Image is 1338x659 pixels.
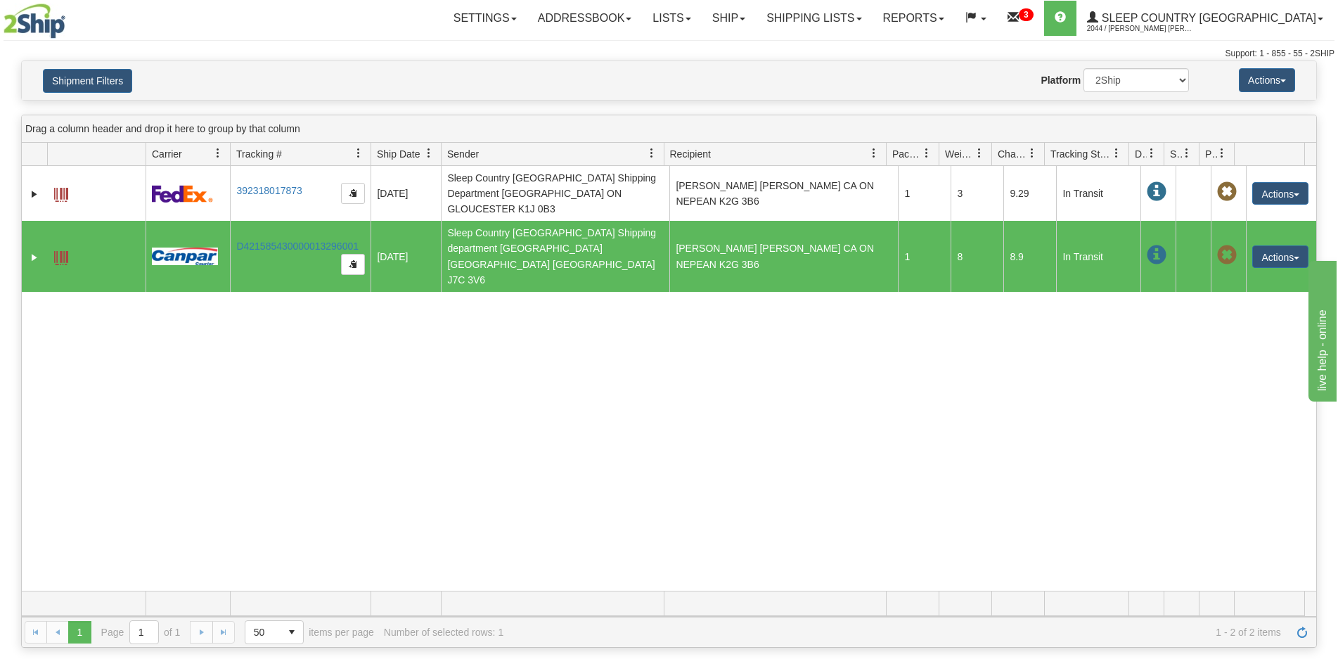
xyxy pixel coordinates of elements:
[245,620,304,644] span: Page sizes drop down
[236,185,302,196] a: 392318017873
[417,141,441,165] a: Ship Date filter column settings
[1050,147,1112,161] span: Tracking Status
[951,221,1003,292] td: 8
[997,1,1044,36] a: 3
[945,147,974,161] span: Weight
[4,48,1334,60] div: Support: 1 - 855 - 55 - 2SHIP
[152,147,182,161] span: Carrier
[862,141,886,165] a: Recipient filter column settings
[998,147,1027,161] span: Charge
[384,627,503,638] div: Number of selected rows: 1
[1056,166,1140,221] td: In Transit
[1306,257,1337,401] iframe: chat widget
[1105,141,1128,165] a: Tracking Status filter column settings
[527,1,643,36] a: Addressbook
[1056,221,1140,292] td: In Transit
[43,69,132,93] button: Shipment Filters
[670,147,711,161] span: Recipient
[1210,141,1234,165] a: Pickup Status filter column settings
[1175,141,1199,165] a: Shipment Issues filter column settings
[1019,8,1034,21] sup: 3
[1003,166,1056,221] td: 9.29
[873,1,955,36] a: Reports
[1291,621,1313,644] a: Refresh
[68,621,91,644] span: Page 1
[254,625,272,639] span: 50
[898,166,951,221] td: 1
[1170,147,1182,161] span: Shipment Issues
[236,147,282,161] span: Tracking #
[1147,182,1166,202] span: In Transit
[898,221,951,292] td: 1
[206,141,230,165] a: Carrier filter column settings
[1098,12,1316,24] span: Sleep Country [GEOGRAPHIC_DATA]
[1041,73,1081,87] label: Platform
[1140,141,1164,165] a: Delivery Status filter column settings
[54,245,68,267] a: Label
[245,620,374,644] span: items per page
[513,627,1281,638] span: 1 - 2 of 2 items
[152,248,218,265] img: 14 - Canpar
[1217,182,1237,202] span: Pickup Not Assigned
[101,620,181,644] span: Page of 1
[443,1,527,36] a: Settings
[669,166,898,221] td: [PERSON_NAME] [PERSON_NAME] CA ON NEPEAN K2G 3B6
[1076,1,1334,36] a: Sleep Country [GEOGRAPHIC_DATA] 2044 / [PERSON_NAME] [PERSON_NAME]
[1147,245,1166,265] span: In Transit
[1087,22,1192,36] span: 2044 / [PERSON_NAME] [PERSON_NAME]
[1135,147,1147,161] span: Delivery Status
[1217,245,1237,265] span: Pickup Not Assigned
[892,147,922,161] span: Packages
[281,621,303,644] span: select
[152,185,213,203] img: 2 - FedEx Express®
[967,141,991,165] a: Weight filter column settings
[441,221,669,292] td: Sleep Country [GEOGRAPHIC_DATA] Shipping department [GEOGRAPHIC_DATA] [GEOGRAPHIC_DATA] [GEOGRAPH...
[371,221,441,292] td: [DATE]
[1252,182,1308,205] button: Actions
[447,147,479,161] span: Sender
[341,254,365,275] button: Copy to clipboard
[4,4,65,39] img: logo2044.jpg
[27,250,41,264] a: Expand
[915,141,939,165] a: Packages filter column settings
[1003,221,1056,292] td: 8.9
[1239,68,1295,92] button: Actions
[130,621,158,644] input: Page 1
[756,1,872,36] a: Shipping lists
[377,147,420,161] span: Ship Date
[347,141,371,165] a: Tracking # filter column settings
[1205,147,1217,161] span: Pickup Status
[1020,141,1044,165] a: Charge filter column settings
[702,1,756,36] a: Ship
[11,8,130,25] div: live help - online
[441,166,669,221] td: Sleep Country [GEOGRAPHIC_DATA] Shipping Department [GEOGRAPHIC_DATA] ON GLOUCESTER K1J 0B3
[642,1,701,36] a: Lists
[669,221,898,292] td: [PERSON_NAME] [PERSON_NAME] CA ON NEPEAN K2G 3B6
[640,141,664,165] a: Sender filter column settings
[341,183,365,204] button: Copy to clipboard
[27,187,41,201] a: Expand
[371,166,441,221] td: [DATE]
[54,181,68,204] a: Label
[22,115,1316,143] div: grid grouping header
[951,166,1003,221] td: 3
[236,241,359,252] a: D421585430000013296001
[1252,245,1308,268] button: Actions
